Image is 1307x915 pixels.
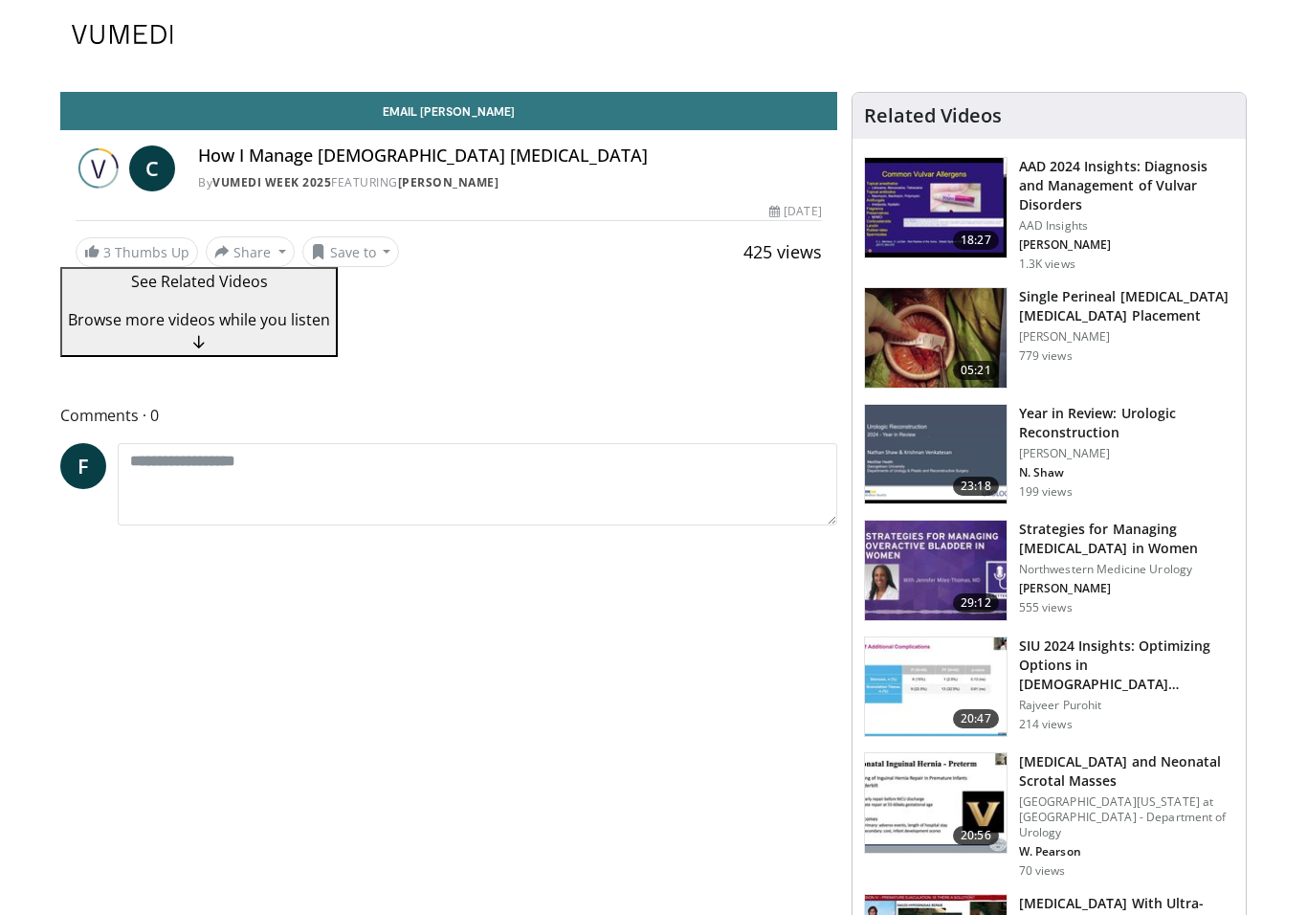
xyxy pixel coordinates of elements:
[953,709,999,728] span: 20:47
[68,309,330,330] span: Browse more videos while you listen
[1019,257,1075,272] p: 1.3K views
[76,145,122,191] img: Vumedi Week 2025
[1019,329,1234,345] p: [PERSON_NAME]
[864,104,1002,127] h4: Related Videos
[76,237,198,267] a: 3 Thumbs Up
[865,158,1007,257] img: 391116fa-c4eb-4293-bed8-ba80efc87e4b.150x105_q85_crop-smart_upscale.jpg
[60,403,837,428] span: Comments 0
[864,752,1234,879] a: 20:56 [MEDICAL_DATA] and Neonatal Scrotal Masses [GEOGRAPHIC_DATA][US_STATE] at [GEOGRAPHIC_DATA]...
[864,404,1234,505] a: 23:18 Year in Review: Urologic Reconstruction [PERSON_NAME] N. Shaw 199 views
[60,92,837,130] a: Email [PERSON_NAME]
[1019,600,1073,615] p: 555 views
[865,637,1007,737] img: 7d2a5eae-1b38-4df6-9a7f-463b8470133b.150x105_q85_crop-smart_upscale.jpg
[743,240,822,263] span: 425 views
[129,145,175,191] a: C
[864,157,1234,272] a: 18:27 AAD 2024 Insights: Diagnosis and Management of Vulvar Disorders AAD Insights [PERSON_NAME] ...
[206,236,295,267] button: Share
[72,25,173,44] img: VuMedi Logo
[1019,218,1234,234] p: AAD Insights
[1019,581,1234,596] p: Jennifer Miles-Thomas
[1019,157,1234,214] h3: AAD 2024 Insights: Diagnosis and Management of Vulvar Disorders
[302,236,400,267] button: Save to
[864,520,1234,621] a: 29:12 Strategies for Managing [MEDICAL_DATA] in Women Northwestern Medicine Urology [PERSON_NAME]...
[953,477,999,496] span: 23:18
[1019,717,1073,732] p: 214 views
[68,270,330,293] p: See Related Videos
[769,203,821,220] div: [DATE]
[1019,794,1234,840] p: [GEOGRAPHIC_DATA][US_STATE] at [GEOGRAPHIC_DATA] - Department of Urology
[865,288,1007,388] img: 735fcd68-c9dc-4d64-bd7c-3ac0607bf3e9.150x105_q85_crop-smart_upscale.jpg
[1019,844,1234,859] p: William Pearson
[1019,237,1234,253] p: Kelly Tyler
[1019,752,1234,791] h3: [MEDICAL_DATA] and Neonatal Scrotal Masses
[1019,520,1234,558] h3: Strategies for Managing [MEDICAL_DATA] in Women
[1019,698,1234,713] p: Rajveer Purohit
[212,174,331,190] a: Vumedi Week 2025
[1019,404,1234,442] h3: Year in Review: Urologic Reconstruction
[1019,562,1234,577] p: Northwestern Medicine Urology
[60,267,338,357] button: See Related Videos Browse more videos while you listen
[864,636,1234,738] a: 20:47 SIU 2024 Insights: Optimizing Options in [DEMOGRAPHIC_DATA] [MEDICAL_DATA] Rajveer Purohit ...
[1019,287,1234,325] h3: Single Perineal [MEDICAL_DATA] [MEDICAL_DATA] Placement
[953,593,999,613] span: 29:12
[953,826,999,845] span: 20:56
[103,243,111,261] span: 3
[1019,484,1073,500] p: 199 views
[1019,446,1234,461] p: [PERSON_NAME]
[1019,465,1234,480] p: Nathan Shaw
[865,753,1007,853] img: bd4d421c-fb82-4a4e-bd86-98403be3fc02.150x105_q85_crop-smart_upscale.jpg
[953,231,999,250] span: 18:27
[198,145,822,167] h4: How I Manage [DEMOGRAPHIC_DATA] [MEDICAL_DATA]
[198,174,822,191] div: By FEATURING
[1019,636,1234,694] h3: SIU 2024 Insights: Optimizing Options in [DEMOGRAPHIC_DATA] [MEDICAL_DATA]
[865,405,1007,504] img: a4763f22-b98d-4ca7-a7b0-76e2b474f451.png.150x105_q85_crop-smart_upscale.png
[398,174,499,190] a: [PERSON_NAME]
[1019,348,1073,364] p: 779 views
[1019,863,1066,879] p: 70 views
[864,287,1234,389] a: 05:21 Single Perineal [MEDICAL_DATA] [MEDICAL_DATA] Placement [PERSON_NAME] 779 views
[865,521,1007,620] img: 7b1bdb02-4417-4d09-9f69-b495132e12fc.150x105_q85_crop-smart_upscale.jpg
[953,361,999,380] span: 05:21
[60,443,106,489] a: F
